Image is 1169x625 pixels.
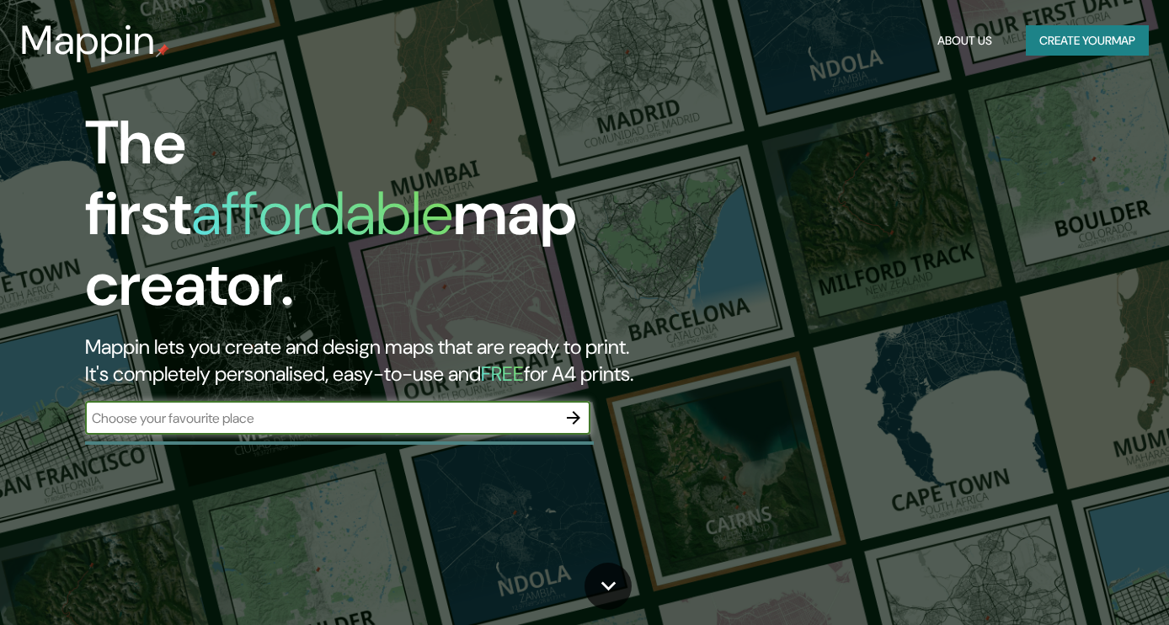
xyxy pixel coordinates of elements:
h1: The first map creator. [85,108,670,334]
h5: FREE [481,361,524,387]
button: Create yourmap [1026,25,1149,56]
button: About Us [931,25,999,56]
input: Choose your favourite place [85,409,557,428]
img: mappin-pin [156,44,169,57]
h3: Mappin [20,17,156,64]
h2: Mappin lets you create and design maps that are ready to print. It's completely personalised, eas... [85,334,670,387]
h1: affordable [191,174,453,253]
